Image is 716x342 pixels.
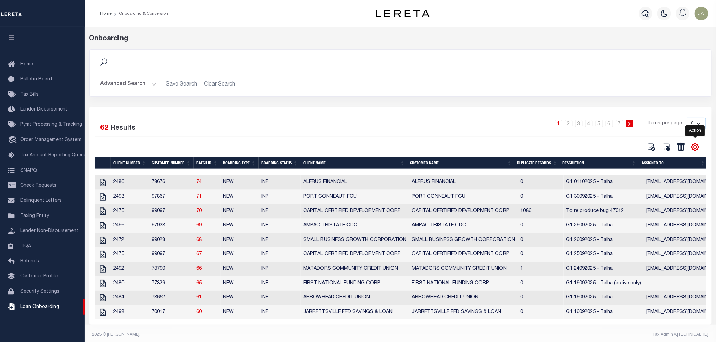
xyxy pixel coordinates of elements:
[564,190,644,204] td: G1 30092025 - Talha
[409,247,518,262] td: CAPITAL CERTIFIED DEVELOPMENT CORP
[221,276,259,291] td: NEW
[111,262,149,276] td: 2492
[111,276,149,291] td: 2480
[20,62,33,67] span: Home
[301,262,409,276] td: MATADORS COMMUNITY CREDIT UNION
[518,204,564,219] td: 1086
[221,175,259,190] td: NEW
[89,34,712,44] div: Onboarding
[606,120,613,127] a: 6
[221,219,259,233] td: NEW
[564,175,644,190] td: G1 01102025 - Talha
[575,120,583,127] a: 3
[564,233,644,247] td: G1 26092025 - Talha
[301,233,409,247] td: SMALL BUSINESS GROWTH CORPORATION
[20,138,81,142] span: Order Management System
[20,183,57,188] span: Check Requests
[197,252,202,256] a: 67
[149,233,194,247] td: 99023
[149,190,194,204] td: 97867
[8,136,19,145] i: travel_explore
[111,204,149,219] td: 2475
[197,223,202,228] a: 69
[194,157,220,169] th: Batch ID: activate to sort column ascending
[300,157,407,169] th: Client Name: activate to sort column ascending
[560,157,639,169] th: Description: activate to sort column ascending
[409,291,518,305] td: ARROWHEAD CREDIT UNION
[259,291,301,305] td: INP
[259,262,301,276] td: INP
[111,305,149,320] td: 2498
[20,274,58,279] span: Customer Profile
[407,157,514,169] th: Customer Name: activate to sort column ascending
[100,11,112,16] a: Home
[197,295,202,300] a: 61
[518,291,564,305] td: 0
[221,291,259,305] td: NEW
[564,204,644,219] td: To re produce bug 47012
[565,120,573,127] a: 2
[518,276,564,291] td: 0
[87,332,401,338] div: 2025 © [PERSON_NAME].
[518,262,564,276] td: 1
[564,276,644,291] td: G1 19092025 - Talha (active only)
[564,247,644,262] td: G1 25092025 - Talha
[564,219,644,233] td: G1 29092025 - Talha
[111,247,149,262] td: 2475
[221,262,259,276] td: NEW
[259,204,301,219] td: INP
[111,157,149,169] th: Client Number: activate to sort column ascending
[409,233,518,247] td: SMALL BUSINESS GROWTH CORPORATION
[197,266,202,271] a: 66
[20,92,39,97] span: Tax Bills
[100,78,157,91] button: Advanced Search
[111,219,149,233] td: 2496
[221,190,259,204] td: NEW
[376,10,430,17] img: logo-dark.svg
[409,276,518,291] td: FIRST NATIONAL FUNDING CORP
[564,262,644,276] td: G1 24092025 - Talha
[259,175,301,190] td: INP
[149,305,194,320] td: 70017
[259,190,301,204] td: INP
[100,125,109,132] span: 62
[149,291,194,305] td: 78652
[686,126,705,137] div: Action
[409,204,518,219] td: CAPITAL CERTIFIED DEVELOPMENT CORP
[405,332,709,338] div: Tax Admin v.[TECHNICAL_ID]
[20,214,49,218] span: Taxing Entity
[197,180,202,185] a: 74
[409,175,518,190] td: ALERUS FINANCIAL
[149,204,194,219] td: 99097
[259,157,300,169] th: Boarding Status: activate to sort column ascending
[514,157,560,169] th: Duplicate Records: activate to sort column ascending
[301,247,409,262] td: CAPITAL CERTIFIED DEVELOPMENT CORP
[20,168,37,173] span: SNAPQ
[409,190,518,204] td: PORT CONNEAUT FCU
[221,247,259,262] td: NEW
[518,190,564,204] td: 0
[409,219,518,233] td: AMPAC TRISTATE CDC
[301,219,409,233] td: AMPAC TRISTATE CDC
[648,120,683,127] span: Items per page
[301,190,409,204] td: PORT CONNEAUT FCU
[555,120,562,127] a: 1
[149,276,194,291] td: 77329
[221,305,259,320] td: NEW
[20,198,62,203] span: Delinquent Letters
[149,247,194,262] td: 99097
[111,233,149,247] td: 2472
[20,304,59,309] span: Loan Onboarding
[197,209,202,213] a: 70
[518,305,564,320] td: 0
[639,157,708,169] th: Assigned To: activate to sort column ascending
[20,107,67,112] span: Lender Disbursement
[518,219,564,233] td: 0
[616,120,623,127] a: 7
[149,219,194,233] td: 97938
[221,204,259,219] td: NEW
[20,244,31,248] span: TIQA
[259,305,301,320] td: INP
[20,259,39,264] span: Refunds
[197,194,202,199] a: 71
